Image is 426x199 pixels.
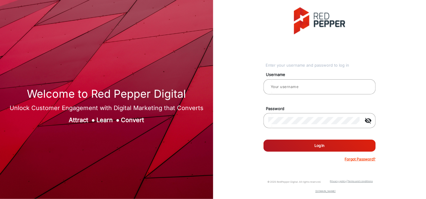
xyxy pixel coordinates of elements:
mat-icon: visibility_off [361,117,376,124]
p: Forgot Password? [345,156,376,162]
h1: Welcome to Red Pepper Digital [10,87,204,100]
small: © 2025 RedPepper Digital. All rights reserved. [267,180,321,183]
a: Privacy policy [330,180,347,183]
mat-label: Password [261,106,383,112]
img: vmg-logo [294,7,345,34]
mat-label: Username [261,72,383,78]
span: ● [91,116,95,124]
div: Enter your username and password to log in [266,62,376,68]
a: | [347,180,348,183]
button: Log In [263,140,376,152]
input: Your username [268,83,371,90]
div: Unlock Customer Engagement with Digital Marketing that Converts [10,103,204,112]
a: Terms and conditions [348,180,373,183]
div: Attract Learn Convert [10,115,204,125]
a: [DOMAIN_NAME] [315,190,336,193]
span: ● [116,116,119,124]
